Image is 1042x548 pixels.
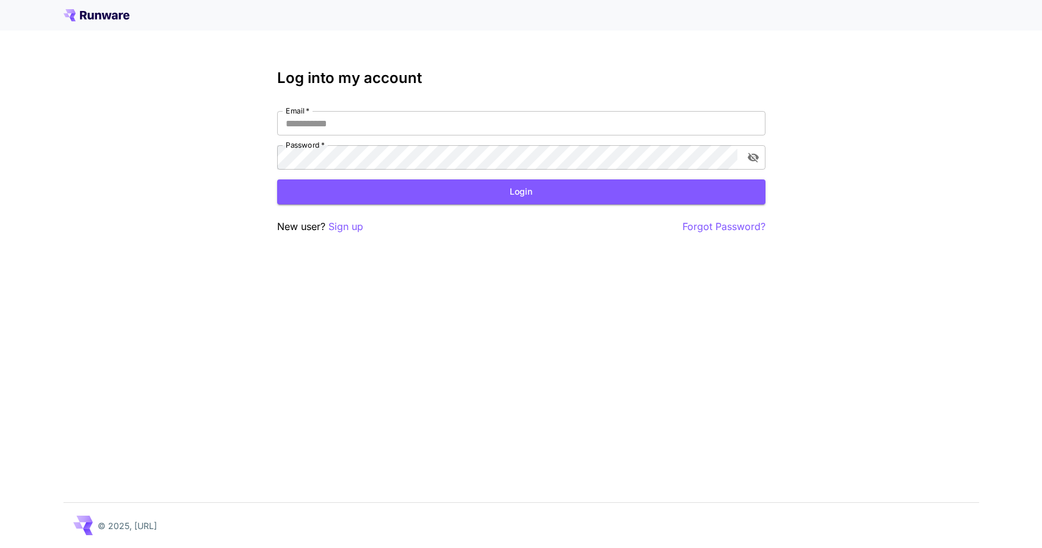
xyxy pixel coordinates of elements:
button: toggle password visibility [742,146,764,168]
p: © 2025, [URL] [98,519,157,532]
h3: Log into my account [277,70,765,87]
p: New user? [277,219,363,234]
button: Forgot Password? [682,219,765,234]
button: Sign up [328,219,363,234]
label: Email [286,106,309,116]
button: Login [277,179,765,204]
label: Password [286,140,325,150]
